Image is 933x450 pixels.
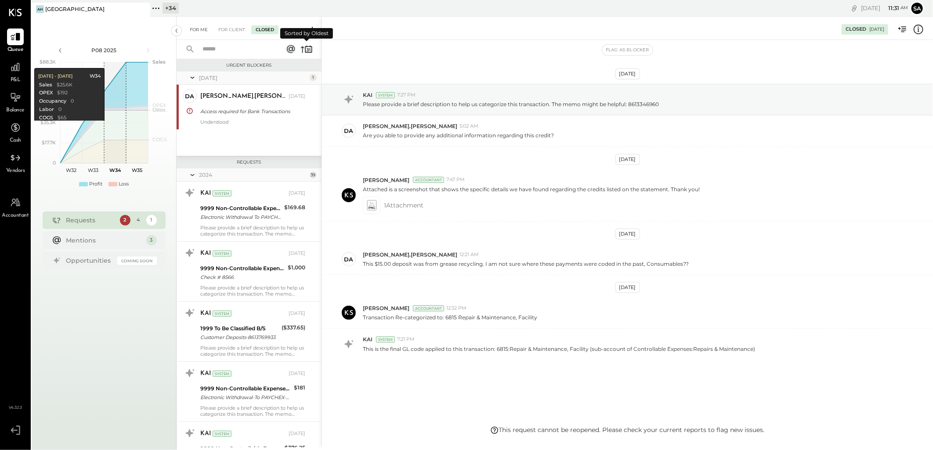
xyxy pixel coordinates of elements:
div: Mentions [66,236,142,245]
div: copy link [850,4,859,13]
div: 2024 [199,171,307,179]
div: Electronic Withdrawal To PAYCHEX-HRS [200,213,282,221]
div: Coming Soon [117,257,157,265]
div: $169.68 [284,203,305,212]
text: COGS [152,136,167,143]
div: Loss [119,181,129,188]
div: Urgent Blockers [181,62,317,68]
div: $1,000 [288,263,305,272]
div: 9999 Non-Controllable Expenses:Other Income and Expenses:To Be Classified [200,384,291,393]
div: System [213,311,231,317]
span: 7:47 PM [446,176,465,183]
div: [DATE] - [DATE] [38,73,72,79]
a: Cash [0,119,30,145]
div: 3 [146,235,157,246]
div: [DATE] [289,430,305,437]
div: OPEX [39,89,52,96]
div: ($337.65) [282,323,305,332]
span: 12:32 PM [446,305,466,312]
div: 0 [70,98,73,105]
text: $17.7K [42,139,56,146]
div: 0 [58,106,61,113]
div: $65 [57,114,66,121]
span: Accountant [2,212,29,220]
div: [DATE] [199,74,307,82]
div: 1 [146,215,157,225]
div: [DATE] [289,250,305,257]
div: Customer Deposits-8613769933 [200,333,279,342]
div: 4 [133,215,144,225]
div: Closed [846,26,866,33]
span: [PERSON_NAME].[PERSON_NAME] [363,122,457,130]
div: Requests [66,216,116,225]
a: Accountant [0,194,30,220]
div: Access required for Bank Transactions [200,107,303,116]
span: Vendors [6,167,25,175]
div: KAI [200,429,211,438]
div: + 34 [163,3,179,14]
text: $35.3K [40,119,56,125]
div: System [213,371,231,377]
div: Electronic Withdrawal-To PAYCHEX-HRS-REF=232220130049040N00-2555124166HRS PMT [200,393,291,402]
text: 0 [53,160,56,166]
span: Queue [7,46,24,54]
div: System [376,336,395,343]
button: Flag as Blocker [602,45,653,55]
span: 5:02 AM [459,123,478,130]
div: Check # 8566 [200,273,285,282]
p: Are you able to provide any additional information regarding this credit? [363,132,554,139]
span: 1 Attachment [384,196,423,214]
div: da [344,127,354,135]
div: [DATE] [289,370,305,377]
div: 2 [120,215,130,225]
div: System [213,431,231,437]
p: Please provide a brief description to help us categorize this transaction. The memo might be help... [363,100,659,108]
span: 7:21 PM [397,336,415,343]
span: [PERSON_NAME].[PERSON_NAME] [363,251,457,258]
div: KAI [200,189,211,198]
div: $181 [294,383,305,392]
div: [DATE] [289,190,305,197]
div: [DATE] [615,282,640,293]
div: Sorted by Oldest [280,28,333,39]
div: $192 [57,89,67,96]
span: [PERSON_NAME] [363,304,409,312]
text: Sales [152,59,166,65]
div: Please provide a brief description to help us categorize this transaction. The memo might be help... [200,405,305,417]
div: Profit [89,181,102,188]
div: Opportunities [66,256,113,265]
div: W34 [89,73,100,80]
p: Attached is a screenshot that shows the specific details we have found regarding the credits list... [363,186,700,193]
div: For Me [185,25,212,34]
div: [DATE] [615,229,640,239]
a: Vendors [0,150,30,175]
span: Cash [10,137,21,145]
div: COGS [39,114,53,121]
div: 39 [310,171,317,179]
a: P&L [0,59,30,84]
div: [DATE] [289,93,305,100]
div: Accountant [413,305,444,311]
p: Transaction Re-categorized to: 6815 Repair & Maintenance, Facility [363,314,537,321]
div: Closed [251,25,278,34]
button: Sa [910,1,924,15]
span: P&L [11,76,21,84]
div: AH [36,5,44,13]
div: Accountant [413,177,444,183]
span: KAI [363,336,372,343]
div: Sales [39,82,52,89]
div: da [344,255,354,264]
div: Understood [200,119,305,125]
a: Balance [0,89,30,114]
div: 1 [310,74,317,81]
div: System [376,92,395,98]
div: Please provide a brief description to help us categorize this transaction. The memo might be help... [200,345,305,357]
div: $25.6K [56,82,72,89]
a: Queue [0,29,30,54]
div: Occupancy [39,98,66,105]
div: For Client [214,25,250,34]
div: 1999 To Be Classified B/S [200,324,279,333]
div: [DATE] [615,154,640,165]
div: [DATE] [861,4,908,12]
text: W33 [88,167,98,173]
